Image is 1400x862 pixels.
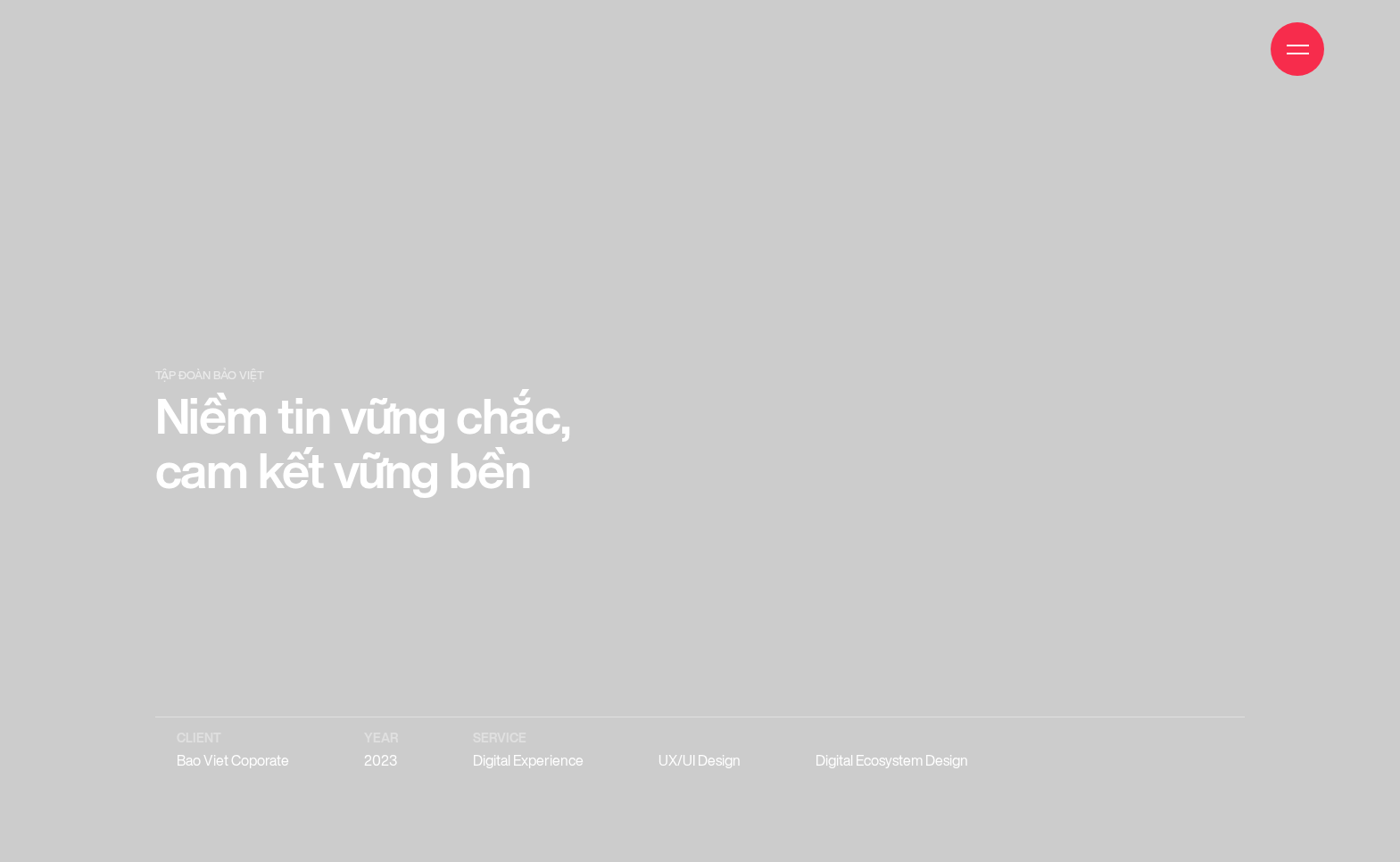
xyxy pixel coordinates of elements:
[659,750,741,773] p: UX/UI Design
[816,750,968,773] p: Digital Ecosystem Design
[364,750,398,773] p: 2023
[473,733,584,745] span: Service
[473,750,584,773] p: Digital Experience
[155,390,805,498] h1: Niềm tin vững chắc, cam kết vững bền
[155,369,805,384] p: Tập đoàn bảo việt
[177,733,289,745] span: Client
[177,750,289,773] p: Bao Viet Coporate
[364,733,398,745] span: Year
